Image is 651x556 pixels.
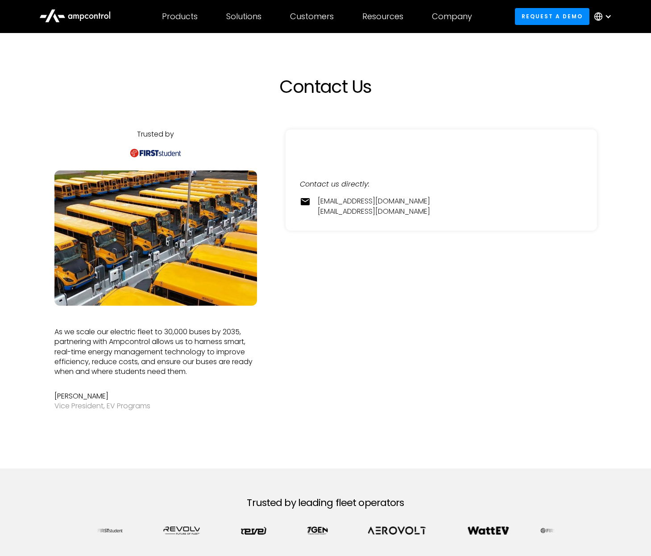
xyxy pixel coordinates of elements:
div: Products [162,12,198,21]
a: [EMAIL_ADDRESS][DOMAIN_NAME] [318,196,430,206]
div: Resources [362,12,403,21]
a: [EMAIL_ADDRESS][DOMAIN_NAME] [318,207,430,216]
h2: Trusted by leading fleet operators [247,497,404,509]
div: Solutions [226,12,261,21]
div: Company [432,12,472,21]
div: Customers [290,12,334,21]
div: Contact us directly: [300,179,583,189]
a: Request a demo [515,8,590,25]
h1: Contact Us [129,76,522,97]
